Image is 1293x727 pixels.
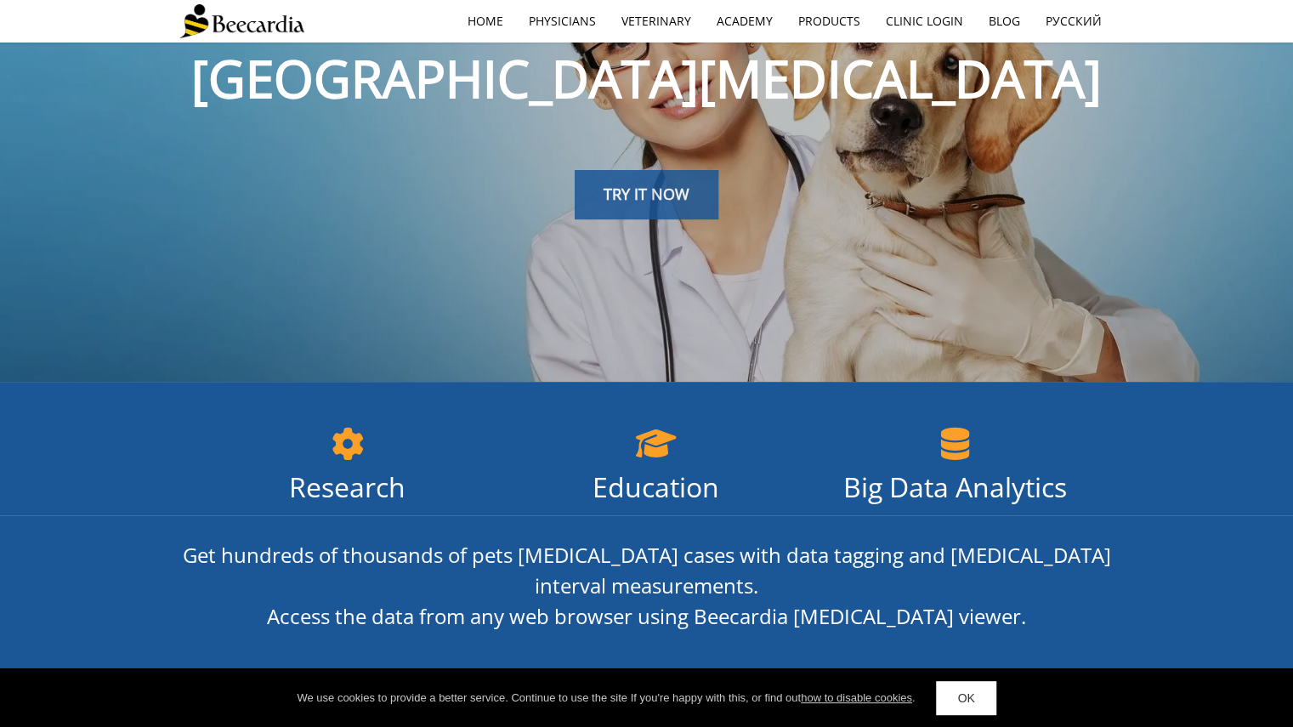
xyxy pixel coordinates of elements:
[289,469,405,505] span: Research
[704,2,785,41] a: Academy
[267,602,1026,630] span: Access the data from any web browser using Beecardia [MEDICAL_DATA] viewer.
[873,2,976,41] a: Clinic Login
[801,691,912,704] a: how to disable cookies
[516,2,609,41] a: Physicians
[297,690,915,707] div: We use cookies to provide a better service. Continue to use the site If you're happy with this, o...
[593,469,719,505] span: Education
[785,2,873,41] a: Products
[455,2,516,41] a: home
[976,2,1033,41] a: Blog
[609,2,704,41] a: Veterinary
[179,4,304,38] img: Beecardia
[604,184,689,204] span: TRY IT NOW
[843,469,1067,505] span: Big Data Analytics
[575,170,718,219] a: TRY IT NOW
[183,541,1111,599] span: Get hundreds of thousands of pets [MEDICAL_DATA] cases with data tagging and [MEDICAL_DATA] inter...
[936,681,995,715] a: OK
[191,43,1102,113] span: [GEOGRAPHIC_DATA][MEDICAL_DATA]
[1033,2,1114,41] a: Русский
